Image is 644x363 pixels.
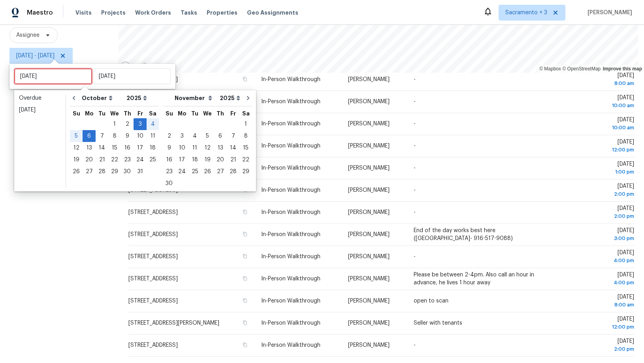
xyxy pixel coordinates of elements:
[128,342,178,348] span: [STREET_ADDRESS]
[566,168,634,176] div: 1:00 pm
[83,130,96,142] div: Mon Oct 06 2025
[137,111,143,116] abbr: Friday
[16,52,55,60] span: [DATE] - [DATE]
[348,320,390,326] span: [PERSON_NAME]
[163,178,175,189] div: Sun Nov 30 2025
[261,298,320,304] span: In-Person Walkthrough
[566,95,634,110] span: [DATE]
[566,316,634,331] span: [DATE]
[68,90,80,106] button: Go to previous month
[241,319,249,326] button: Copy Address
[241,231,249,238] button: Copy Address
[201,154,214,165] div: 19
[163,178,175,189] div: 30
[70,166,83,177] div: 26
[134,154,147,166] div: Fri Oct 24 2025
[175,142,188,153] div: 10
[163,154,175,166] div: Sun Nov 16 2025
[217,111,224,116] abbr: Thursday
[261,165,320,171] span: In-Person Walkthrough
[239,130,252,142] div: Sat Nov 08 2025
[163,154,175,165] div: 16
[603,66,642,72] a: Improve this map
[414,228,513,241] span: End of the day works best here ([GEOGRAPHIC_DATA]- 916-517-9088)
[175,154,188,166] div: Mon Nov 17 2025
[566,124,634,132] div: 10:00 am
[261,99,320,104] span: In-Person Walkthrough
[147,142,159,154] div: Sat Oct 18 2025
[566,272,634,287] span: [DATE]
[121,118,134,130] div: Thu Oct 02 2025
[505,9,547,17] span: Sacramento + 3
[241,208,249,216] button: Copy Address
[214,154,227,166] div: Thu Nov 20 2025
[175,166,188,178] div: Mon Nov 24 2025
[207,9,237,17] span: Properties
[128,232,178,237] span: [STREET_ADDRESS]
[108,130,121,142] div: Wed Oct 08 2025
[163,166,175,178] div: Sun Nov 23 2025
[261,276,320,282] span: In-Person Walkthrough
[201,154,214,166] div: Wed Nov 19 2025
[566,257,634,265] div: 4:00 pm
[70,166,83,178] div: Sun Oct 26 2025
[239,154,252,165] div: 22
[566,212,634,220] div: 2:00 pm
[175,142,188,154] div: Mon Nov 10 2025
[108,154,121,166] div: Wed Oct 22 2025
[27,9,53,17] span: Maestro
[83,154,96,165] div: 20
[70,130,83,142] div: 5
[414,99,416,104] span: -
[96,166,108,177] div: 28
[83,166,96,178] div: Mon Oct 27 2025
[348,99,390,104] span: [PERSON_NAME]
[93,68,171,84] input: End date
[70,154,83,166] div: Sun Oct 19 2025
[414,320,462,326] span: Seller with tenants
[214,130,227,142] div: 6
[239,130,252,142] div: 8
[566,234,634,242] div: 3:00 pm
[96,130,108,142] div: 7
[239,166,252,178] div: Sat Nov 29 2025
[414,272,534,285] span: Please be between 2-4pm. Also call an hour in advance, he lives 1 hour away
[348,276,390,282] span: [PERSON_NAME]
[124,111,131,116] abbr: Thursday
[414,165,416,171] span: -
[348,342,390,348] span: [PERSON_NAME]
[134,118,147,130] div: Fri Oct 03 2025
[188,142,201,153] div: 11
[110,111,119,116] abbr: Wednesday
[348,143,390,149] span: [PERSON_NAME]
[96,166,108,178] div: Tue Oct 28 2025
[239,118,252,130] div: Sat Nov 01 2025
[414,298,448,304] span: open to scan
[128,320,219,326] span: [STREET_ADDRESS][PERSON_NAME]
[201,130,214,142] div: 5
[108,118,121,130] div: Wed Oct 01 2025
[562,66,601,72] a: OpenStreetMap
[121,142,134,153] div: 16
[121,130,134,142] div: Thu Oct 09 2025
[128,298,178,304] span: [STREET_ADDRESS]
[73,111,80,116] abbr: Sunday
[261,187,320,193] span: In-Person Walkthrough
[19,106,61,114] div: [DATE]
[188,154,201,166] div: Tue Nov 18 2025
[566,206,634,220] span: [DATE]
[163,166,175,177] div: 23
[175,166,188,177] div: 24
[134,166,147,178] div: Fri Oct 31 2025
[188,130,201,142] div: 4
[96,142,108,153] div: 14
[134,142,147,153] div: 17
[261,210,320,215] span: In-Person Walkthrough
[108,166,121,178] div: Wed Oct 29 2025
[241,341,249,348] button: Copy Address
[203,111,212,116] abbr: Wednesday
[201,142,214,154] div: Wed Nov 12 2025
[566,102,634,110] div: 10:00 am
[201,166,214,177] div: 26
[261,121,320,127] span: In-Person Walkthrough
